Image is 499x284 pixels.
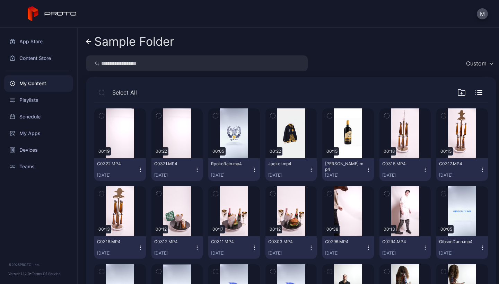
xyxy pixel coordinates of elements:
button: C0317.MP4[DATE] [436,158,488,181]
button: C0294.MP4[DATE] [379,236,431,259]
div: GibsonDunn.mp4 [439,239,477,245]
div: C0321.MP4 [154,161,192,167]
a: Devices [4,142,73,158]
div: RyokoRain.mp4 [211,161,249,167]
div: C0303.MP4 [268,239,306,245]
div: [DATE] [211,172,252,178]
button: C0322.MP4[DATE] [94,158,146,181]
div: Jacket.mp4 [268,161,306,167]
a: Playlists [4,92,73,108]
a: App Store [4,33,73,50]
div: Teeling.mp4 [325,161,363,172]
div: [DATE] [325,250,366,256]
a: Teams [4,158,73,175]
span: Version 1.12.0 • [8,272,32,276]
button: C0312.MP4[DATE] [151,236,203,259]
div: C0311.MP4 [211,239,249,245]
div: [DATE] [97,172,138,178]
button: Custom [463,55,496,71]
div: [DATE] [97,250,138,256]
div: C0322.MP4 [97,161,135,167]
button: RyokoRain.mp4[DATE] [208,158,260,181]
div: [DATE] [211,250,252,256]
div: [DATE] [325,172,366,178]
div: C0318.MP4 [97,239,135,245]
div: [DATE] [439,172,480,178]
span: Select All [112,88,137,97]
div: [DATE] [268,172,309,178]
a: Terms Of Service [32,272,61,276]
div: [DATE] [154,250,195,256]
div: [DATE] [268,250,309,256]
a: My Content [4,75,73,92]
a: My Apps [4,125,73,142]
div: C0315.MP4 [382,161,420,167]
button: C0296.MP4[DATE] [322,236,374,259]
a: Content Store [4,50,73,66]
div: [DATE] [439,250,480,256]
button: C0321.MP4[DATE] [151,158,203,181]
div: C0294.MP4 [382,239,420,245]
div: [DATE] [382,172,423,178]
button: M [477,8,488,19]
button: C0303.MP4[DATE] [265,236,317,259]
div: C0317.MP4 [439,161,477,167]
button: C0315.MP4[DATE] [379,158,431,181]
button: C0318.MP4[DATE] [94,236,146,259]
div: [DATE] [154,172,195,178]
a: Schedule [4,108,73,125]
div: [DATE] [382,250,423,256]
button: Jacket.mp4[DATE] [265,158,317,181]
div: C0312.MP4 [154,239,192,245]
div: © 2025 PROTO, Inc. [8,262,69,267]
div: Sample Folder [94,35,174,48]
div: C0296.MP4 [325,239,363,245]
a: Sample Folder [86,33,174,50]
button: [PERSON_NAME].mp4[DATE] [322,158,374,181]
div: Custom [466,60,487,67]
button: C0311.MP4[DATE] [208,236,260,259]
button: GibsonDunn.mp4[DATE] [436,236,488,259]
